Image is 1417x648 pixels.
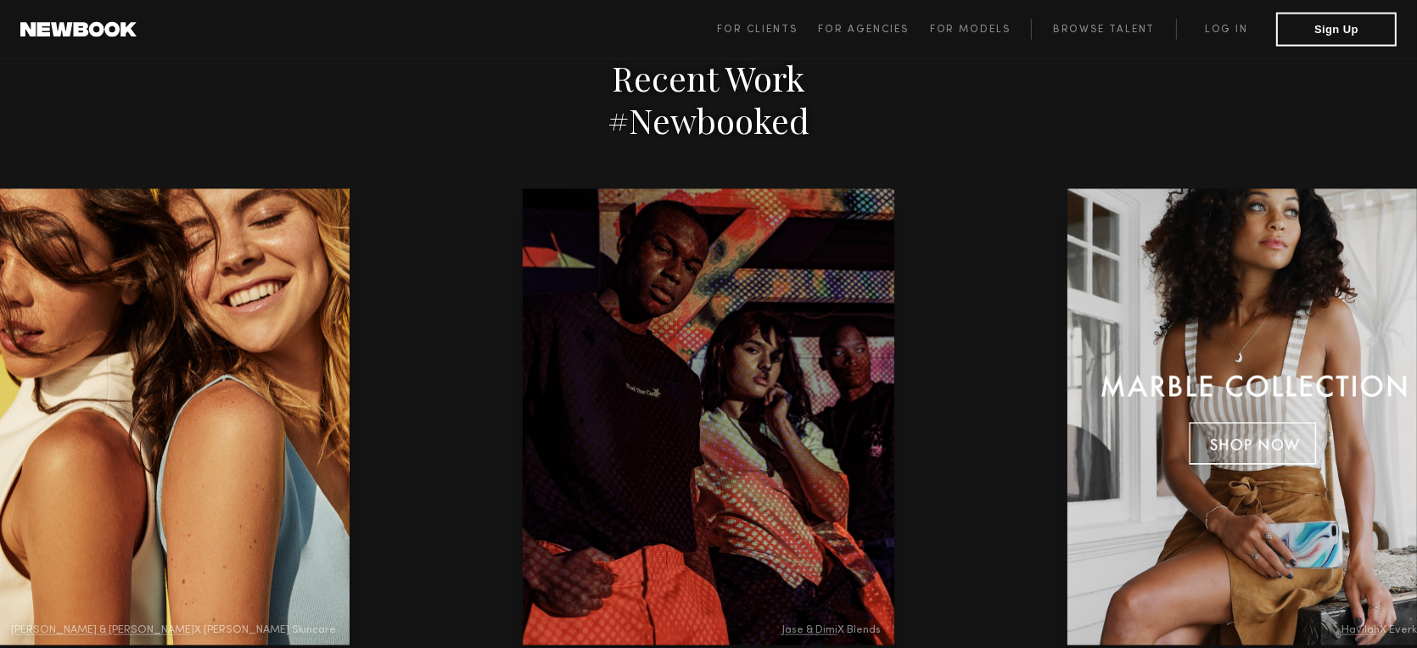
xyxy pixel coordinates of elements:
h2: Recent Work #Newbooked [484,57,933,142]
span: [PERSON_NAME] & [PERSON_NAME] [11,626,194,636]
a: For Models [930,20,1032,40]
a: For Clients [717,20,818,40]
button: Sign Up [1276,13,1397,47]
span: For Agencies [818,25,909,35]
span: For Clients [717,25,798,35]
span: Havilah [1341,626,1380,636]
a: Browse Talent [1031,20,1176,40]
span: For Models [930,25,1011,35]
span: X [PERSON_NAME] Skincare [11,626,336,637]
a: Log in [1176,20,1276,40]
span: Jase & Dimi [781,626,837,636]
a: For Agencies [818,20,929,40]
span: X Blends [781,626,881,637]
